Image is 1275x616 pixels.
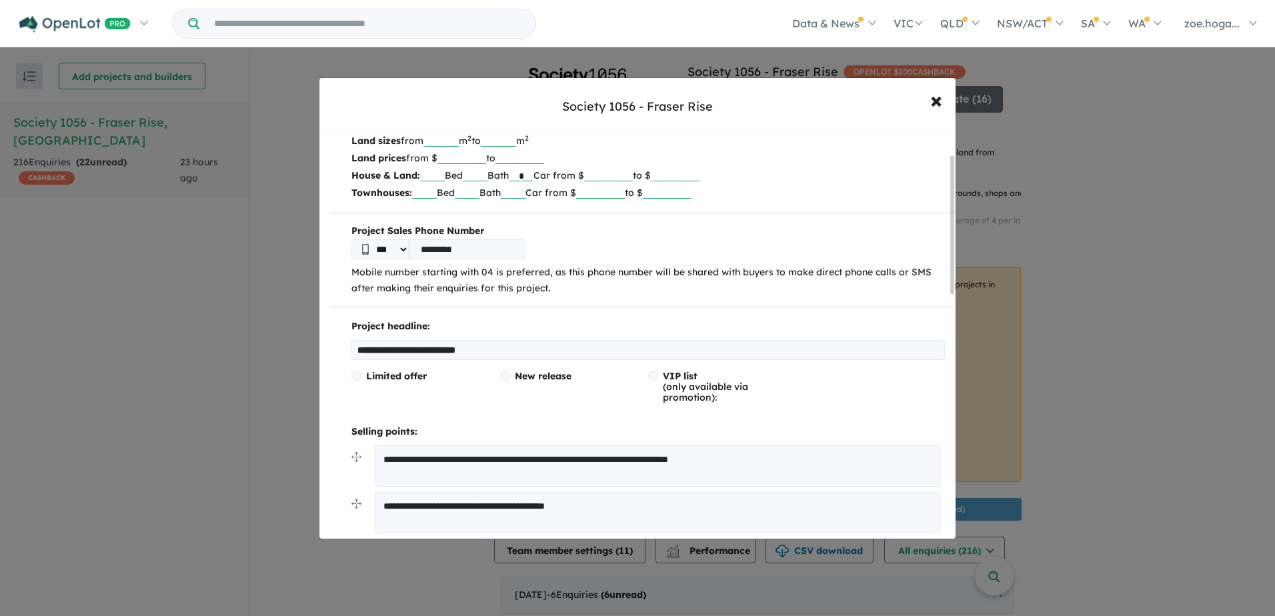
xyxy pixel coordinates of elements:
[351,149,945,167] p: from $ to
[351,135,401,147] b: Land sizes
[930,85,942,114] span: ×
[351,499,361,509] img: drag.svg
[366,370,427,382] span: Limited offer
[351,424,945,440] p: Selling points:
[663,370,698,382] span: VIP list
[351,265,945,297] p: Mobile number starting with 04 is preferred, as this phone number will be shared with buyers to m...
[525,133,529,143] sup: 2
[351,319,945,335] p: Project headline:
[351,452,361,462] img: drag.svg
[351,169,420,181] b: House & Land:
[1184,17,1240,30] span: zoe.hoga...
[515,370,571,382] span: New release
[351,187,412,199] b: Townhouses:
[351,184,945,201] p: Bed Bath Car from $ to $
[351,132,945,149] p: from m to m
[351,223,945,239] b: Project Sales Phone Number
[19,16,131,33] img: Openlot PRO Logo White
[202,9,533,38] input: Try estate name, suburb, builder or developer
[351,167,945,184] p: Bed Bath Car from $ to $
[663,370,748,403] span: (only available via promotion):
[562,98,713,115] div: Society 1056 - Fraser Rise
[362,244,369,255] img: Phone icon
[351,152,406,164] b: Land prices
[467,133,471,143] sup: 2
